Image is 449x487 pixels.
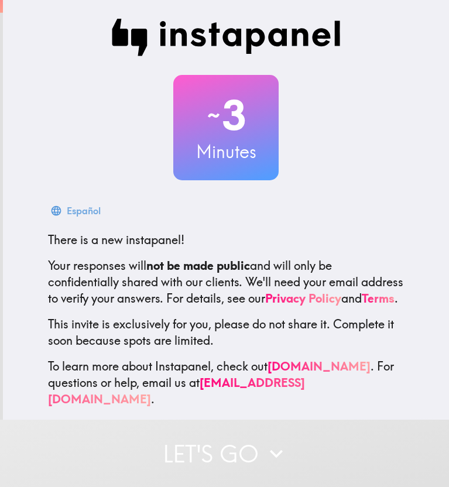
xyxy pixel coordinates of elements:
[67,203,101,219] div: Español
[265,291,341,306] a: Privacy Policy
[48,258,404,307] p: Your responses will and will only be confidentially shared with our clients. We'll need your emai...
[48,316,404,349] p: This invite is exclusively for you, please do not share it. Complete it soon because spots are li...
[173,91,279,139] h2: 3
[362,291,395,306] a: Terms
[146,258,250,273] b: not be made public
[205,98,222,133] span: ~
[173,139,279,164] h3: Minutes
[268,359,371,373] a: [DOMAIN_NAME]
[48,199,105,222] button: Español
[48,358,404,407] p: To learn more about Instapanel, check out . For questions or help, email us at .
[48,375,305,406] a: [EMAIL_ADDRESS][DOMAIN_NAME]
[48,232,184,247] span: There is a new instapanel!
[111,19,341,56] img: Instapanel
